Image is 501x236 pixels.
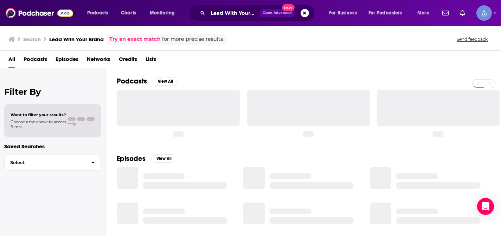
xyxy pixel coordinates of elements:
button: open menu [82,7,117,19]
div: Open Intercom Messenger [477,198,494,215]
span: Monitoring [150,8,175,18]
a: Lists [146,54,156,68]
a: Credits [119,54,137,68]
span: Podcasts [87,8,108,18]
p: Saved Searches [4,143,101,150]
img: User Profile [476,5,492,21]
h3: Search [23,36,41,43]
h2: Filter By [4,87,101,97]
a: Episodes [56,54,78,68]
a: Networks [87,54,110,68]
span: More [417,8,429,18]
span: Open Advanced [263,11,292,15]
h2: Podcasts [117,77,147,86]
button: open menu [412,7,438,19]
a: Podcasts [24,54,47,68]
a: Charts [116,7,140,19]
div: Search podcasts, credits, & more... [195,5,322,21]
button: Open AdvancedNew [259,9,295,17]
input: Search podcasts, credits, & more... [208,7,259,19]
span: Choose a tab above to access filters. [11,119,66,129]
span: for more precise results [162,35,223,43]
a: Show notifications dropdown [439,7,451,19]
a: EpisodesView All [117,154,176,163]
a: Show notifications dropdown [457,7,468,19]
span: Charts [121,8,136,18]
button: View All [153,77,178,86]
span: Select [5,160,86,165]
span: For Podcasters [368,8,402,18]
button: Send feedback [455,36,490,42]
span: Want to filter your results? [11,112,66,117]
button: open menu [324,7,366,19]
button: View All [151,154,176,163]
button: open menu [145,7,184,19]
button: open menu [364,7,412,19]
span: New [282,4,295,11]
span: For Business [329,8,357,18]
h3: Lead With Your Brand [49,36,104,43]
button: Show profile menu [476,5,492,21]
img: Podchaser - Follow, Share and Rate Podcasts [6,6,73,20]
h2: Episodes [117,154,146,163]
span: Logged in as Spiral5-G1 [476,5,492,21]
a: PodcastsView All [117,77,178,86]
button: Select [4,155,101,170]
a: Try an exact match [109,35,161,43]
a: All [8,54,15,68]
